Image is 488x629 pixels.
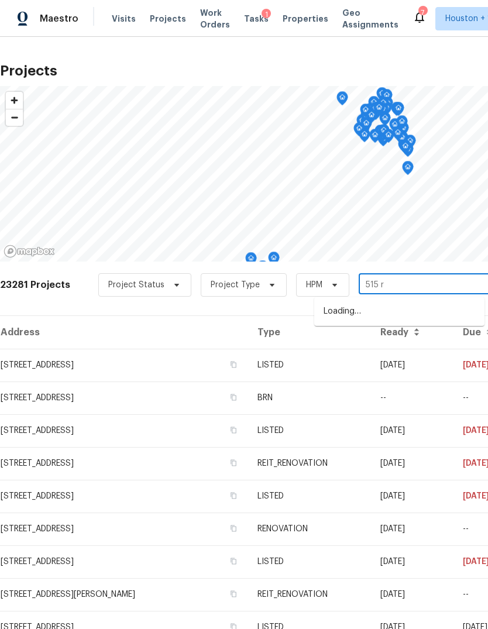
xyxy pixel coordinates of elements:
[228,556,239,566] button: Copy Address
[40,13,78,25] span: Maestro
[370,102,382,120] div: Map marker
[228,458,239,468] button: Copy Address
[6,109,23,126] button: Zoom out
[366,109,377,127] div: Map marker
[306,279,322,291] span: HPM
[371,578,453,611] td: [DATE]
[248,480,371,513] td: LISTED
[359,128,370,146] div: Map marker
[373,101,385,119] div: Map marker
[268,252,280,270] div: Map marker
[377,97,389,115] div: Map marker
[6,92,23,109] button: Zoom in
[402,161,414,179] div: Map marker
[371,316,453,349] th: Ready
[371,513,453,545] td: [DATE]
[259,262,271,280] div: Map marker
[418,7,427,19] div: 7
[150,13,186,25] span: Projects
[248,545,371,578] td: LISTED
[248,414,371,447] td: LISTED
[248,349,371,381] td: LISTED
[360,104,372,122] div: Map marker
[393,102,404,120] div: Map marker
[360,117,372,135] div: Map marker
[371,414,453,447] td: [DATE]
[248,513,371,545] td: RENOVATION
[108,279,164,291] span: Project Status
[381,89,393,107] div: Map marker
[396,115,408,133] div: Map marker
[248,447,371,480] td: REIT_RENOVATION
[376,87,388,105] div: Map marker
[248,381,371,414] td: BRN
[228,392,239,403] button: Copy Address
[353,122,365,140] div: Map marker
[228,523,239,534] button: Copy Address
[365,103,376,121] div: Map marker
[245,252,257,270] div: Map marker
[383,129,394,147] div: Map marker
[369,129,381,147] div: Map marker
[244,15,269,23] span: Tasks
[314,297,484,326] div: Loading…
[356,114,368,132] div: Map marker
[228,359,239,370] button: Copy Address
[358,122,370,140] div: Map marker
[400,140,411,158] div: Map marker
[283,13,328,25] span: Properties
[228,589,239,599] button: Copy Address
[211,279,260,291] span: Project Type
[392,126,404,145] div: Map marker
[228,490,239,501] button: Copy Address
[342,7,398,30] span: Geo Assignments
[368,96,380,114] div: Map marker
[262,9,271,20] div: 1
[371,480,453,513] td: [DATE]
[371,545,453,578] td: [DATE]
[112,13,136,25] span: Visits
[371,349,453,381] td: [DATE]
[378,124,390,142] div: Map marker
[200,7,230,30] span: Work Orders
[371,447,453,480] td: [DATE]
[336,91,348,109] div: Map marker
[371,381,453,414] td: --
[4,245,55,258] a: Mapbox homepage
[257,260,269,279] div: Map marker
[248,316,371,349] th: Type
[228,425,239,435] button: Copy Address
[248,578,371,611] td: REIT_RENOVATION
[404,135,416,153] div: Map marker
